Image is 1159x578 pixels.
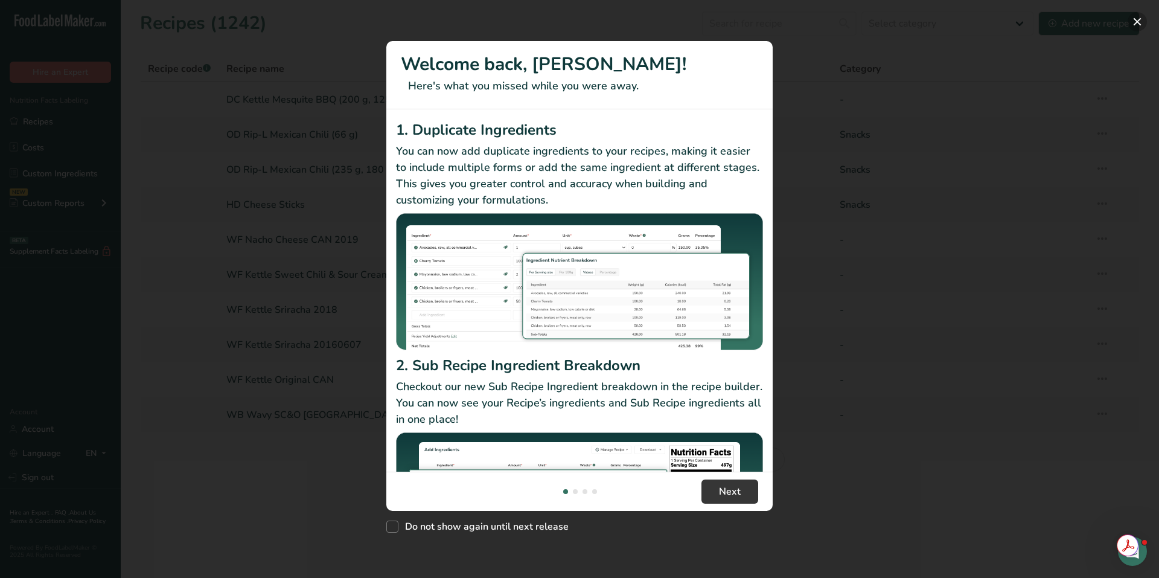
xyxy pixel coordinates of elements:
span: Next [719,484,741,499]
p: You can now add duplicate ingredients to your recipes, making it easier to include multiple forms... [396,143,763,208]
span: Do not show again until next release [398,521,569,533]
button: Next [701,480,758,504]
p: Here's what you missed while you were away. [401,78,758,94]
h1: Welcome back, [PERSON_NAME]! [401,51,758,78]
img: Sub Recipe Ingredient Breakdown [396,432,763,570]
h2: 2. Sub Recipe Ingredient Breakdown [396,355,763,376]
h2: 1. Duplicate Ingredients [396,119,763,141]
img: Duplicate Ingredients [396,213,763,350]
p: Checkout our new Sub Recipe Ingredient breakdown in the recipe builder. You can now see your Reci... [396,379,763,428]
